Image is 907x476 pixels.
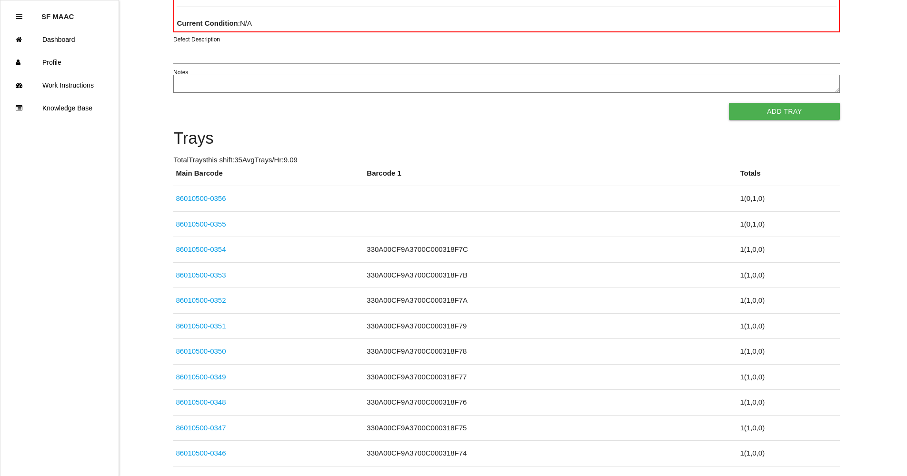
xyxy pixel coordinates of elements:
[176,373,226,381] a: 86010500-0349
[738,339,840,365] td: 1 ( 1 , 0 , 0 )
[364,339,738,365] td: 330A00CF9A3700C000318F78
[364,288,738,314] td: 330A00CF9A3700C000318F7A
[738,211,840,237] td: 1 ( 0 , 1 , 0 )
[0,74,119,97] a: Work Instructions
[364,415,738,441] td: 330A00CF9A3700C000318F75
[738,313,840,339] td: 1 ( 1 , 0 , 0 )
[176,347,226,355] a: 86010500-0350
[176,245,226,253] a: 86010500-0354
[176,296,226,304] a: 86010500-0352
[738,441,840,466] td: 1 ( 1 , 0 , 0 )
[364,168,738,186] th: Barcode 1
[738,186,840,212] td: 1 ( 0 , 1 , 0 )
[176,449,226,457] a: 86010500-0346
[738,262,840,288] td: 1 ( 1 , 0 , 0 )
[176,194,226,202] a: 86010500-0356
[176,322,226,330] a: 86010500-0351
[738,390,840,416] td: 1 ( 1 , 0 , 0 )
[738,168,840,186] th: Totals
[173,129,840,148] h4: Trays
[364,237,738,263] td: 330A00CF9A3700C000318F7C
[364,390,738,416] td: 330A00CF9A3700C000318F76
[41,5,74,20] p: SF MAAC
[0,28,119,51] a: Dashboard
[364,262,738,288] td: 330A00CF9A3700C000318F7B
[173,168,364,186] th: Main Barcode
[738,237,840,263] td: 1 ( 1 , 0 , 0 )
[176,398,226,406] a: 86010500-0348
[177,19,238,27] b: Current Condition
[176,424,226,432] a: 86010500-0347
[176,271,226,279] a: 86010500-0353
[0,51,119,74] a: Profile
[729,103,840,120] button: Add Tray
[364,313,738,339] td: 330A00CF9A3700C000318F79
[364,441,738,466] td: 330A00CF9A3700C000318F74
[173,155,840,166] p: Total Trays this shift: 35 Avg Trays /Hr: 9.09
[177,19,252,27] span: : N/A
[0,97,119,119] a: Knowledge Base
[364,364,738,390] td: 330A00CF9A3700C000318F77
[16,5,22,28] div: Close
[738,415,840,441] td: 1 ( 1 , 0 , 0 )
[173,35,220,44] label: Defect Description
[176,220,226,228] a: 86010500-0355
[738,364,840,390] td: 1 ( 1 , 0 , 0 )
[738,288,840,314] td: 1 ( 1 , 0 , 0 )
[173,68,188,77] label: Notes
